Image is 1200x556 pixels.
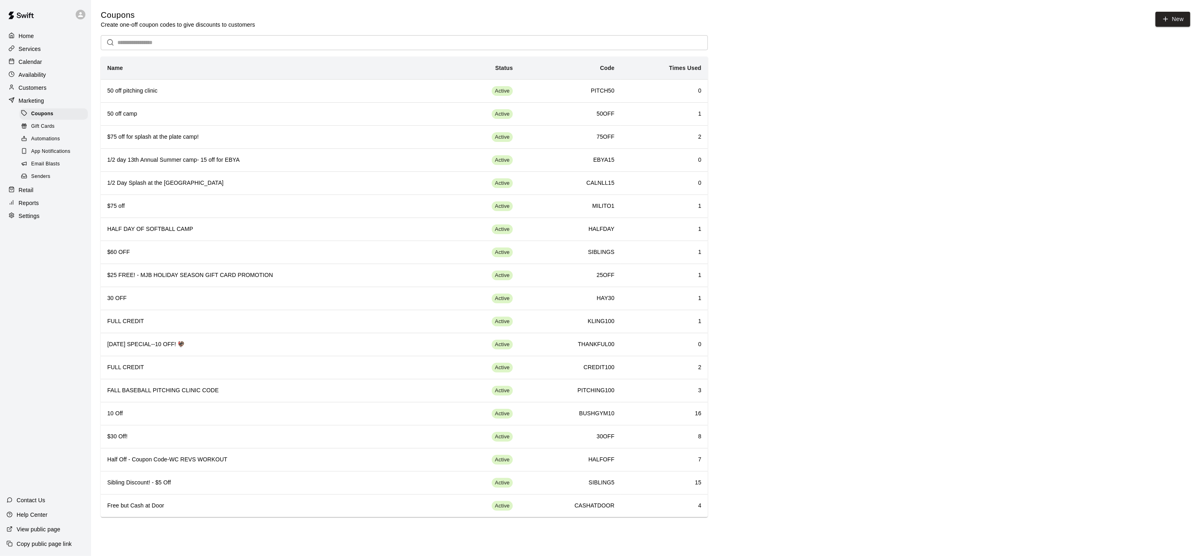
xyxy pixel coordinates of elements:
[492,456,513,464] span: Active
[526,363,614,372] h6: CREDIT100
[6,184,85,196] a: Retail
[19,146,88,157] div: App Notifications
[107,363,438,372] h6: FULL CREDIT
[492,387,513,395] span: Active
[526,317,614,326] h6: KLING100
[526,409,614,418] h6: BUSHGYM10
[526,110,614,118] h6: 50OFF
[107,432,438,441] h6: $30 Off!
[101,10,255,21] h5: Coupons
[19,71,46,79] p: Availability
[6,69,85,81] a: Availability
[107,65,123,71] b: Name
[6,30,85,42] a: Home
[107,202,438,211] h6: $75 off
[107,133,438,142] h6: $75 off for splash at the plate camp!
[492,433,513,441] span: Active
[600,65,615,71] b: Code
[492,249,513,256] span: Active
[526,133,614,142] h6: 75OFF
[107,501,438,510] h6: Free but Cash at Door
[627,225,701,234] h6: 1
[492,479,513,487] span: Active
[6,43,85,55] div: Services
[492,156,513,164] span: Active
[526,432,614,441] h6: 30OFF
[627,87,701,95] h6: 0
[19,108,91,120] a: Coupons
[19,171,88,182] div: Senders
[19,108,88,120] div: Coupons
[19,32,34,40] p: Home
[107,386,438,395] h6: FALL BASEBALL PITCHING CLINIC CODE
[19,97,44,105] p: Marketing
[6,56,85,68] a: Calendar
[19,84,47,92] p: Customers
[107,87,438,95] h6: 50 off pitching clinic
[627,501,701,510] h6: 4
[107,455,438,464] h6: Half Off - Coupon Code-WC REVS WORKOUT
[627,317,701,326] h6: 1
[627,363,701,372] h6: 2
[492,502,513,510] span: Active
[107,340,438,349] h6: [DATE] SPECIAL--10 OFF! 🦃
[627,271,701,280] h6: 1
[107,409,438,418] h6: 10 Off
[492,318,513,326] span: Active
[526,87,614,95] h6: PITCH50
[627,340,701,349] h6: 0
[492,226,513,233] span: Active
[19,133,88,145] div: Automations
[31,173,51,181] span: Senders
[31,160,60,168] span: Email Blasts
[627,248,701,257] h6: 1
[526,248,614,257] h6: SIBLINGS
[31,135,60,143] span: Automations
[526,271,614,280] h6: 25OFF
[6,95,85,107] a: Marketing
[492,203,513,210] span: Active
[492,364,513,372] span: Active
[627,110,701,118] h6: 1
[627,156,701,165] h6: 0
[107,248,438,257] h6: $60 OFF
[627,455,701,464] h6: 7
[107,294,438,303] h6: 30 OFF
[526,294,614,303] h6: HAY30
[19,146,91,158] a: App Notifications
[31,110,53,118] span: Coupons
[107,156,438,165] h6: 1/2 day 13th Annual Summer camp- 15 off for EBYA
[1155,12,1190,27] button: New
[101,57,708,517] table: simple table
[627,294,701,303] h6: 1
[627,432,701,441] h6: 8
[495,65,513,71] b: Status
[526,455,614,464] h6: HALFOFF
[526,225,614,234] h6: HALFDAY
[19,121,88,132] div: Gift Cards
[6,82,85,94] a: Customers
[627,179,701,188] h6: 0
[31,148,70,156] span: App Notifications
[101,21,255,29] p: Create one-off coupon codes to give discounts to customers
[627,202,701,211] h6: 1
[526,156,614,165] h6: EBYA15
[6,197,85,209] a: Reports
[17,511,47,519] p: Help Center
[669,65,701,71] b: Times Used
[492,410,513,418] span: Active
[492,272,513,279] span: Active
[107,478,438,487] h6: Sibling Discount! - $5 Off
[6,210,85,222] div: Settings
[19,45,41,53] p: Services
[492,110,513,118] span: Active
[627,386,701,395] h6: 3
[492,295,513,302] span: Active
